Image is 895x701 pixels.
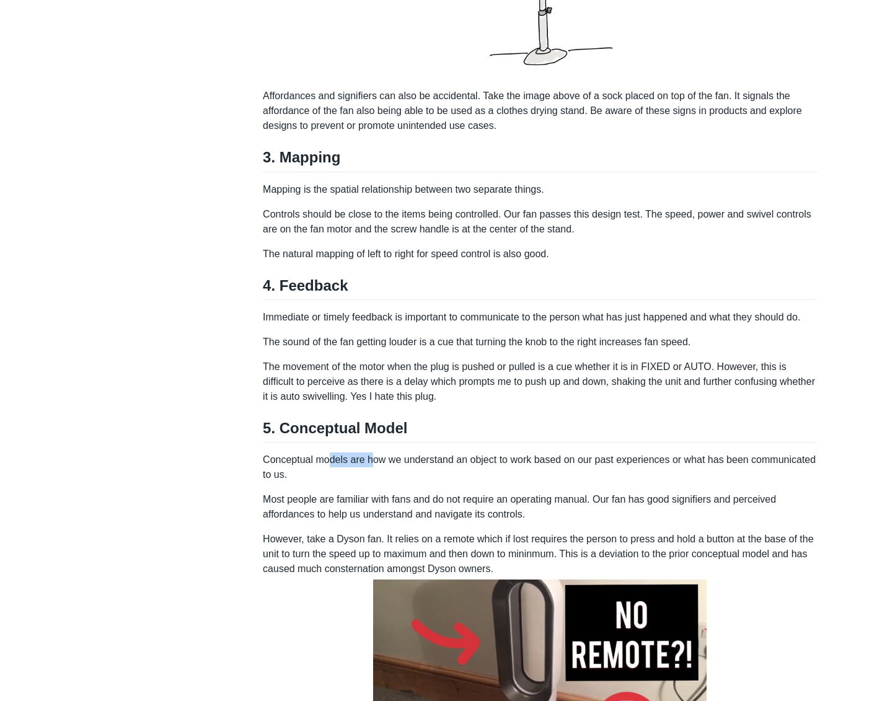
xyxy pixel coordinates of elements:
[263,452,817,482] p: Conceptual models are how we understand an object to work based on our past experiences or what h...
[263,207,817,237] p: Controls should be close to the items being controlled. Our fan passes this design test. The spee...
[263,310,817,325] p: Immediate or timely feedback is important to communicate to the person what has just happened and...
[263,492,817,522] p: Most people are familiar with fans and do not require an operating manual. Our fan has good signi...
[263,276,817,300] h2: 4. Feedback
[263,182,817,197] p: Mapping is the spatial relationship between two separate things.
[263,335,817,350] p: The sound of the fan getting louder is a cue that turning the knob to the right increases fan speed.
[263,247,817,262] p: The natural mapping of left to right for speed control is also good.
[263,148,817,172] h2: 3. Mapping
[263,419,817,443] h2: 5. Conceptual Model
[263,359,817,404] p: The movement of the motor when the plug is pushed or pulled is a cue whether it is in FIXED or AU...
